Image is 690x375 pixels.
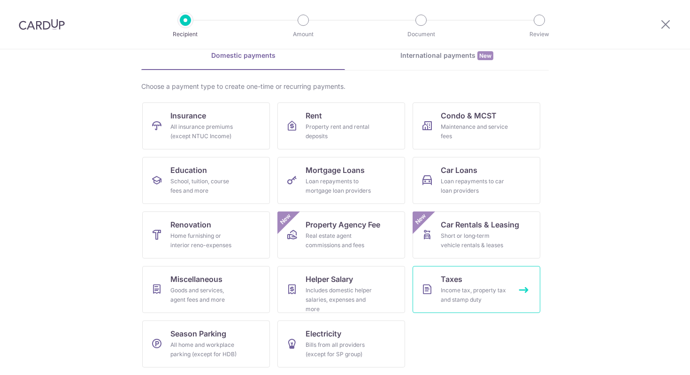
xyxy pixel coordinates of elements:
span: New [413,211,429,227]
div: School, tuition, course fees and more [170,177,238,195]
span: Miscellaneous [170,273,222,285]
span: Rent [306,110,322,121]
div: Home furnishing or interior reno-expenses [170,231,238,250]
div: Goods and services, agent fees and more [170,286,238,305]
div: All home and workplace parking (except for HDB) [170,340,238,359]
div: Maintenance and service fees [441,122,508,141]
a: Car LoansLoan repayments to car loan providers [413,157,540,204]
a: MiscellaneousGoods and services, agent fees and more [142,266,270,313]
img: CardUp [19,19,65,30]
a: RenovationHome furnishing or interior reno-expenses [142,211,270,258]
p: Amount [268,30,338,39]
span: Season Parking [170,328,226,339]
div: International payments [345,51,549,61]
a: Condo & MCSTMaintenance and service fees [413,102,540,149]
span: Electricity [306,328,341,339]
a: ElectricityBills from all providers (except for SP group) [277,320,405,367]
span: New [278,211,293,227]
div: Property rent and rental deposits [306,122,373,141]
a: Season ParkingAll home and workplace parking (except for HDB) [142,320,270,367]
a: EducationSchool, tuition, course fees and more [142,157,270,204]
span: Renovation [170,219,211,230]
span: Education [170,164,207,176]
a: InsuranceAll insurance premiums (except NTUC Income) [142,102,270,149]
div: Short or long‑term vehicle rentals & leases [441,231,508,250]
span: Condo & MCST [441,110,497,121]
a: Car Rentals & LeasingShort or long‑term vehicle rentals & leasesNew [413,211,540,258]
a: RentProperty rent and rental deposits [277,102,405,149]
a: Property Agency FeeReal estate agent commissions and feesNew [277,211,405,258]
div: Loan repayments to car loan providers [441,177,508,195]
span: Taxes [441,273,462,285]
div: Choose a payment type to create one-time or recurring payments. [141,82,549,91]
span: Car Loans [441,164,477,176]
p: Document [386,30,456,39]
div: Domestic payments [141,51,345,60]
span: Insurance [170,110,206,121]
a: TaxesIncome tax, property tax and stamp duty [413,266,540,313]
span: Property Agency Fee [306,219,380,230]
span: Car Rentals & Leasing [441,219,519,230]
p: Review [505,30,574,39]
span: New [477,51,493,60]
div: Includes domestic helper salaries, expenses and more [306,286,373,314]
div: Loan repayments to mortgage loan providers [306,177,373,195]
span: Mortgage Loans [306,164,365,176]
div: Income tax, property tax and stamp duty [441,286,508,305]
p: Recipient [151,30,220,39]
a: Helper SalaryIncludes domestic helper salaries, expenses and more [277,266,405,313]
div: Real estate agent commissions and fees [306,231,373,250]
div: Bills from all providers (except for SP group) [306,340,373,359]
a: Mortgage LoansLoan repayments to mortgage loan providers [277,157,405,204]
div: All insurance premiums (except NTUC Income) [170,122,238,141]
span: Helper Salary [306,273,353,285]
